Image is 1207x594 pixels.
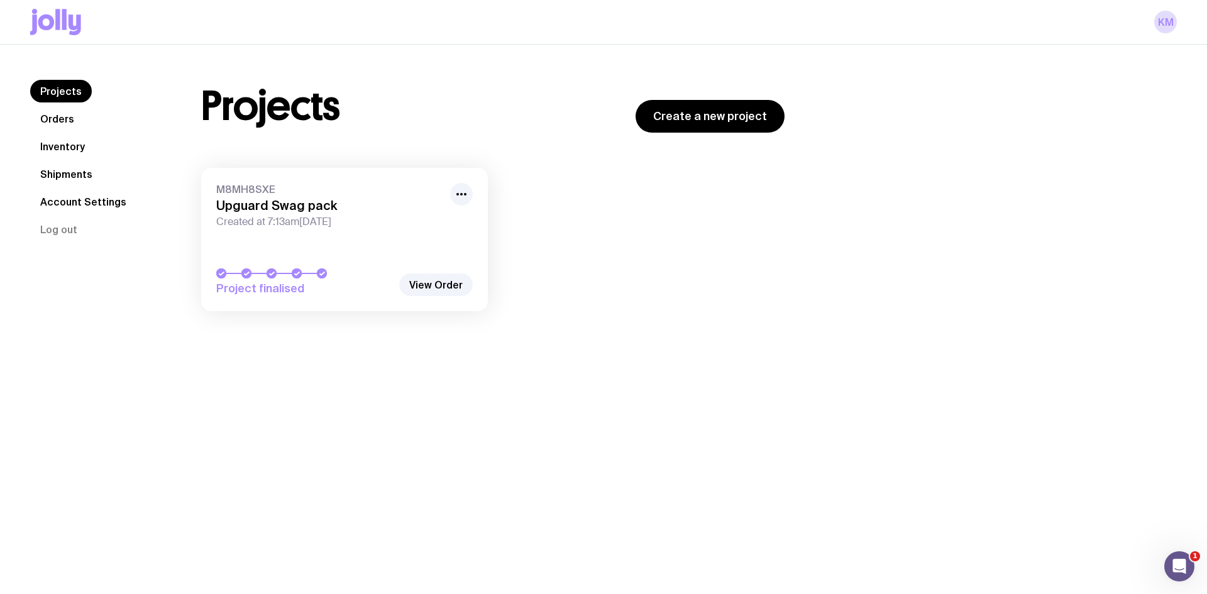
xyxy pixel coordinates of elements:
a: Inventory [30,135,95,158]
a: Shipments [30,163,102,185]
h1: Projects [201,86,340,126]
a: Create a new project [636,100,785,133]
a: Account Settings [30,190,136,213]
a: M8MH8SXEUpguard Swag packCreated at 7:13am[DATE]Project finalised [201,168,488,311]
a: View Order [399,273,473,296]
span: 1 [1190,551,1200,561]
a: Projects [30,80,92,102]
a: Orders [30,107,84,130]
iframe: Intercom live chat [1164,551,1194,581]
a: KM [1154,11,1177,33]
span: Created at 7:13am[DATE] [216,216,443,228]
span: Project finalised [216,281,392,296]
button: Log out [30,218,87,241]
span: M8MH8SXE [216,183,443,195]
h3: Upguard Swag pack [216,198,443,213]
